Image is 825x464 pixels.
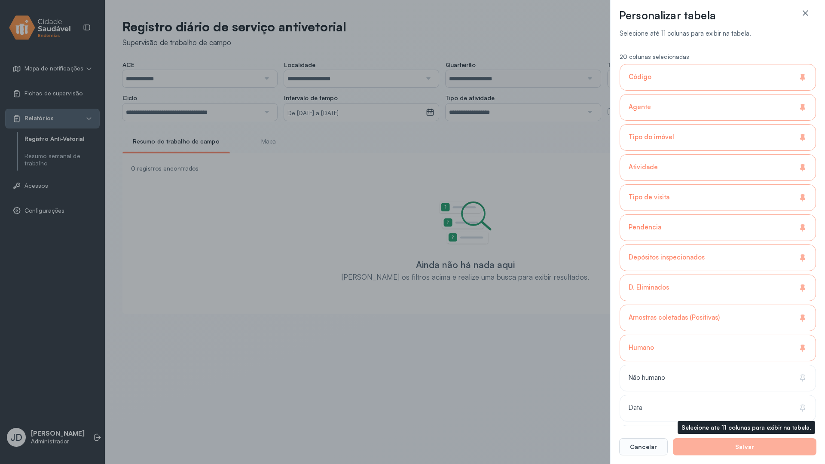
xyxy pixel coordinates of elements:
[629,314,720,322] span: Amostras coletadas (Positivas)
[629,284,669,292] span: D. Eliminados
[629,133,674,141] span: Tipo do imóvel
[620,30,816,38] div: Selecione até 11 colunas para exibir na tabela.
[629,73,651,81] span: Código
[620,53,816,61] div: 20 colunas selecionadas
[619,9,716,22] h3: Personalizar tabela
[629,223,661,232] span: Pendência
[629,253,705,262] span: Depósitos inspecionados
[629,103,651,111] span: Agente
[629,163,658,171] span: Atividade
[629,193,669,201] span: Tipo de visita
